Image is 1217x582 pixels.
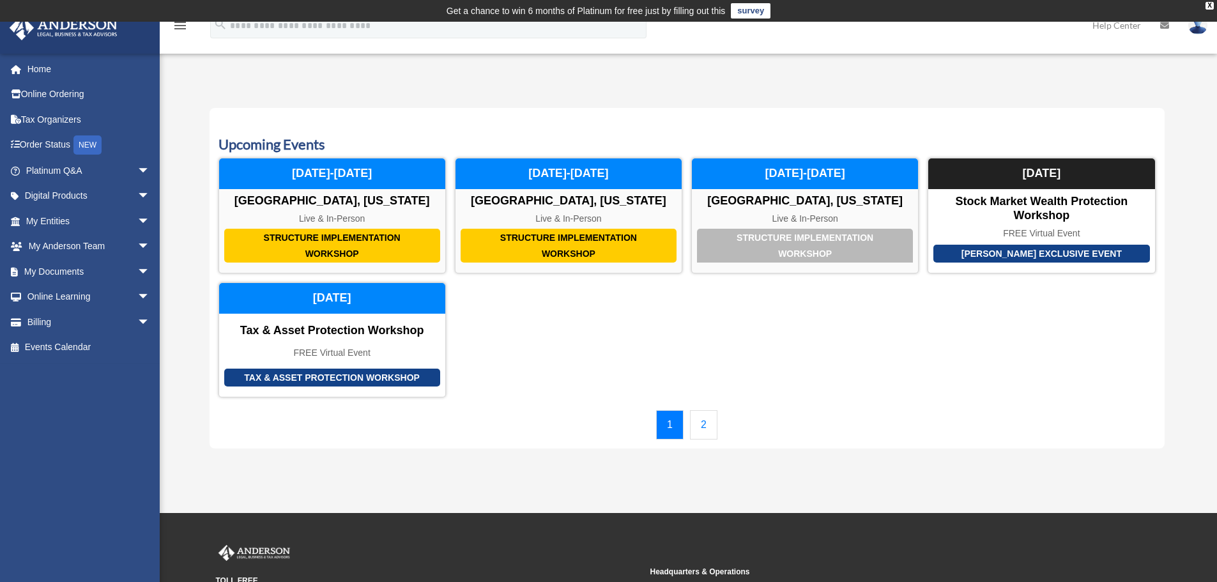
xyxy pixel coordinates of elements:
a: My Anderson Teamarrow_drop_down [9,234,169,259]
div: [DATE] [219,283,445,314]
div: Live & In-Person [219,213,445,224]
i: search [213,17,227,31]
a: Structure Implementation Workshop [GEOGRAPHIC_DATA], [US_STATE] Live & In-Person [DATE]-[DATE] [691,158,919,273]
div: [GEOGRAPHIC_DATA], [US_STATE] [455,194,682,208]
a: Structure Implementation Workshop [GEOGRAPHIC_DATA], [US_STATE] Live & In-Person [DATE]-[DATE] [455,158,682,273]
h3: Upcoming Events [218,135,1156,155]
div: [DATE]-[DATE] [692,158,918,189]
span: arrow_drop_down [137,183,163,210]
a: Tax Organizers [9,107,169,132]
span: arrow_drop_down [137,158,163,184]
a: Digital Productsarrow_drop_down [9,183,169,209]
div: [PERSON_NAME] Exclusive Event [933,245,1149,263]
img: Anderson Advisors Platinum Portal [216,545,293,562]
span: arrow_drop_down [137,234,163,260]
span: arrow_drop_down [137,284,163,310]
div: [DATE]-[DATE] [219,158,445,189]
span: arrow_drop_down [137,309,163,335]
div: [GEOGRAPHIC_DATA], [US_STATE] [692,194,918,208]
a: menu [172,22,188,33]
a: Online Learningarrow_drop_down [9,284,169,310]
div: [DATE]-[DATE] [455,158,682,189]
a: My Documentsarrow_drop_down [9,259,169,284]
div: Get a chance to win 6 months of Platinum for free just by filling out this [447,3,726,19]
a: Order StatusNEW [9,132,169,158]
a: [PERSON_NAME] Exclusive Event Stock Market Wealth Protection Workshop FREE Virtual Event [DATE] [928,158,1155,273]
img: User Pic [1188,16,1207,34]
div: [DATE] [928,158,1154,189]
a: survey [731,3,770,19]
div: Live & In-Person [692,213,918,224]
div: Structure Implementation Workshop [224,229,440,263]
div: close [1206,2,1214,10]
a: 2 [690,410,717,440]
a: Home [9,56,169,82]
div: FREE Virtual Event [928,228,1154,239]
div: Tax & Asset Protection Workshop [219,324,445,338]
a: Events Calendar [9,335,163,360]
a: My Entitiesarrow_drop_down [9,208,169,234]
div: FREE Virtual Event [219,348,445,358]
span: arrow_drop_down [137,259,163,285]
div: Structure Implementation Workshop [697,229,913,263]
div: Live & In-Person [455,213,682,224]
a: 1 [656,410,684,440]
div: Tax & Asset Protection Workshop [224,369,440,387]
span: arrow_drop_down [137,208,163,234]
small: Headquarters & Operations [650,565,1076,579]
img: Anderson Advisors Platinum Portal [6,15,121,40]
i: menu [172,18,188,33]
a: Tax & Asset Protection Workshop Tax & Asset Protection Workshop FREE Virtual Event [DATE] [218,282,446,397]
a: Online Ordering [9,82,169,107]
a: Platinum Q&Aarrow_drop_down [9,158,169,183]
div: Structure Implementation Workshop [461,229,677,263]
div: [GEOGRAPHIC_DATA], [US_STATE] [219,194,445,208]
a: Structure Implementation Workshop [GEOGRAPHIC_DATA], [US_STATE] Live & In-Person [DATE]-[DATE] [218,158,446,273]
div: Stock Market Wealth Protection Workshop [928,195,1154,222]
div: NEW [73,135,102,155]
a: Billingarrow_drop_down [9,309,169,335]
